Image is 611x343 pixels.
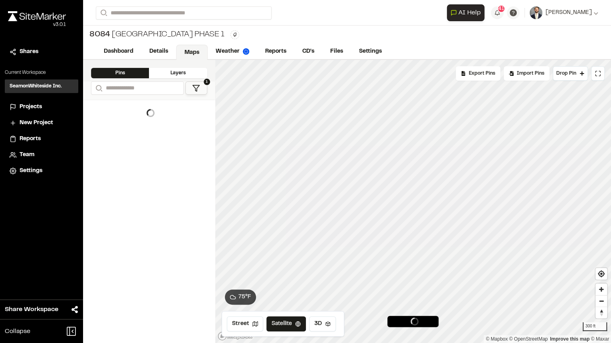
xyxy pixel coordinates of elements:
[583,322,607,331] div: 300 ft
[238,293,251,301] span: 75 ° F
[5,305,58,314] span: Share Workspace
[309,316,336,331] button: 3D
[215,60,611,343] canvas: Map
[20,48,38,56] span: Shares
[553,66,588,81] button: Drop Pin
[498,5,504,12] span: 41
[517,70,544,77] span: Import Pins
[447,4,484,21] button: Open AI Assistant
[595,295,607,307] span: Zoom out
[20,151,34,159] span: Team
[91,68,149,78] div: Pins
[595,284,607,295] button: Zoom in
[89,29,110,41] span: 8084
[556,70,576,77] span: Drop Pin
[185,81,207,95] button: 1
[20,167,42,175] span: Settings
[10,83,62,90] h3: SeamonWhiteside Inc.
[5,327,30,336] span: Collapse
[5,69,78,76] p: Current Workspace
[10,119,73,127] a: New Project
[8,11,66,21] img: rebrand.png
[176,45,208,60] a: Maps
[351,44,390,59] a: Settings
[486,336,508,342] a: Mapbox
[591,336,609,342] a: Maxar
[322,44,351,59] a: Files
[218,331,253,341] a: Mapbox logo
[546,8,592,17] span: [PERSON_NAME]
[469,70,495,77] span: Export Pins
[20,119,53,127] span: New Project
[504,66,550,81] div: Import Pins into your project
[20,103,42,111] span: Projects
[10,103,73,111] a: Projects
[225,289,256,305] button: 75°F
[141,44,176,59] a: Details
[204,79,210,85] span: 1
[227,316,263,331] button: Street
[595,307,607,318] button: Reset bearing to north
[458,8,481,18] span: AI Help
[257,44,294,59] a: Reports
[10,135,73,143] a: Reports
[550,336,589,342] a: Map feedback
[456,66,500,81] div: No pins available to export
[530,6,598,19] button: [PERSON_NAME]
[595,268,607,280] button: Find my location
[91,81,105,95] button: Search
[89,29,224,41] div: [GEOGRAPHIC_DATA] Phase 1
[8,21,66,28] div: Oh geez...please don't...
[509,336,548,342] a: OpenStreetMap
[243,48,249,55] img: precipai.png
[96,44,141,59] a: Dashboard
[491,6,504,19] button: 41
[10,167,73,175] a: Settings
[208,44,257,59] a: Weather
[96,6,110,20] button: Search
[230,30,239,39] button: Edit Tags
[595,295,607,307] button: Zoom out
[10,151,73,159] a: Team
[10,48,73,56] a: Shares
[149,68,207,78] div: Layers
[447,4,488,21] div: Open AI Assistant
[530,6,542,19] img: User
[20,135,41,143] span: Reports
[294,44,322,59] a: CD's
[266,316,306,331] button: Satellite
